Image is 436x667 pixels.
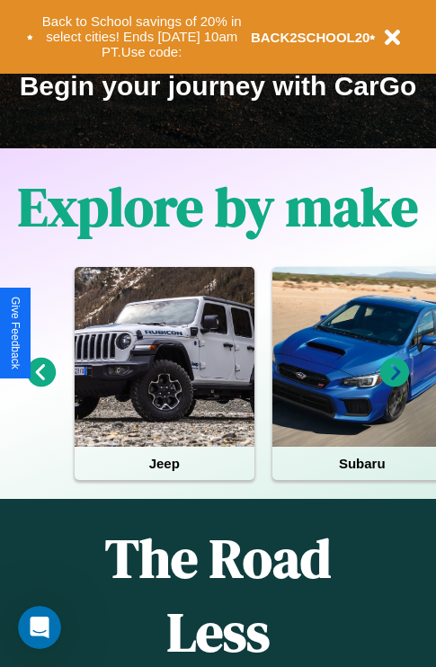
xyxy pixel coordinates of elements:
button: Back to School savings of 20% in select cities! Ends [DATE] 10am PT.Use code: [33,9,251,65]
h1: Explore by make [18,170,418,244]
div: Give Feedback [9,297,22,369]
h4: Jeep [75,447,254,480]
iframe: Intercom live chat [18,606,61,649]
b: BACK2SCHOOL20 [251,30,370,45]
